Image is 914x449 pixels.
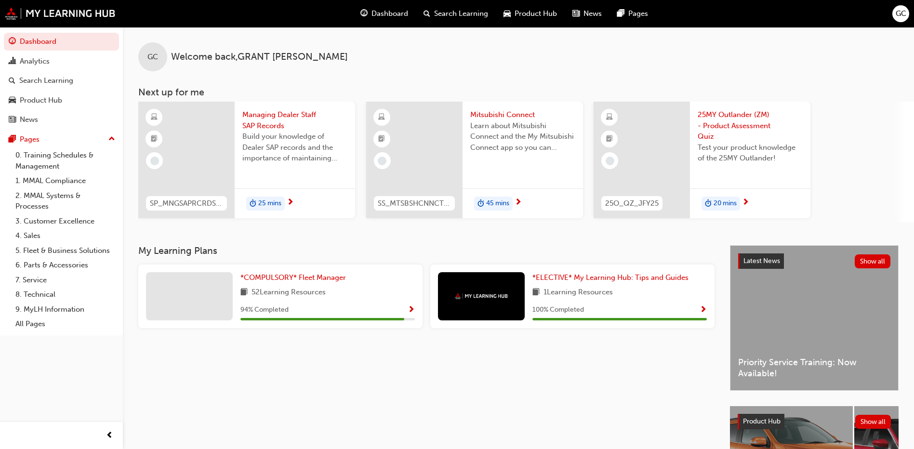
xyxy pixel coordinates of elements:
[700,306,707,315] span: Show Progress
[477,198,484,210] span: duration-icon
[106,430,113,442] span: prev-icon
[240,273,346,282] span: *COMPULSORY* Fleet Manager
[250,198,256,210] span: duration-icon
[353,4,416,24] a: guage-iconDashboard
[12,243,119,258] a: 5. Fleet & Business Solutions
[4,31,119,131] button: DashboardAnalyticsSearch LearningProduct HubNews
[515,8,557,19] span: Product Hub
[743,257,780,265] span: Latest News
[855,415,891,429] button: Show all
[20,56,50,67] div: Analytics
[252,287,326,299] span: 52 Learning Resources
[258,198,281,209] span: 25 mins
[4,92,119,109] a: Product Hub
[424,8,430,20] span: search-icon
[743,417,781,425] span: Product Hub
[171,52,348,63] span: Welcome back , GRANT [PERSON_NAME]
[240,287,248,299] span: book-icon
[12,228,119,243] a: 4. Sales
[738,253,890,269] a: Latest NewsShow all
[408,304,415,316] button: Show Progress
[605,198,659,209] span: 25O_QZ_JFY25
[9,77,15,85] span: search-icon
[12,173,119,188] a: 1. MMAL Compliance
[617,8,624,20] span: pages-icon
[705,198,712,210] span: duration-icon
[896,8,906,19] span: GC
[9,116,16,124] span: news-icon
[700,304,707,316] button: Show Progress
[151,133,158,145] span: booktick-icon
[408,306,415,315] span: Show Progress
[532,272,692,283] a: *ELECTIVE* My Learning Hub: Tips and Guides
[9,38,16,46] span: guage-icon
[532,304,584,316] span: 100 % Completed
[240,272,350,283] a: *COMPULSORY* Fleet Manager
[12,258,119,273] a: 6. Parts & Accessories
[20,95,62,106] div: Product Hub
[4,131,119,148] button: Pages
[150,157,159,165] span: learningRecordVerb_NONE-icon
[606,157,614,165] span: learningRecordVerb_NONE-icon
[742,198,749,207] span: next-icon
[606,111,613,124] span: learningResourceType_ELEARNING-icon
[606,133,613,145] span: booktick-icon
[150,198,223,209] span: SP_MNGSAPRCRDS_M1
[360,8,368,20] span: guage-icon
[416,4,496,24] a: search-iconSearch Learning
[9,96,16,105] span: car-icon
[609,4,656,24] a: pages-iconPages
[532,287,540,299] span: book-icon
[730,245,899,391] a: Latest NewsShow allPriority Service Training: Now Available!
[147,52,158,63] span: GC
[565,4,609,24] a: news-iconNews
[138,102,355,218] a: SP_MNGSAPRCRDS_M1Managing Dealer Staff SAP RecordsBuild your knowledge of Dealer SAP records and ...
[9,57,16,66] span: chart-icon
[20,114,38,125] div: News
[138,245,715,256] h3: My Learning Plans
[738,357,890,379] span: Priority Service Training: Now Available!
[240,304,289,316] span: 94 % Completed
[855,254,891,268] button: Show all
[698,109,803,142] span: 25MY Outlander (ZM) - Product Assessment Quiz
[12,214,119,229] a: 3. Customer Excellence
[12,273,119,288] a: 7. Service
[378,111,385,124] span: learningResourceType_ELEARNING-icon
[572,8,580,20] span: news-icon
[19,75,73,86] div: Search Learning
[698,142,803,164] span: Test your product knowledge of the 25MY Outlander!
[151,111,158,124] span: learningResourceType_ELEARNING-icon
[4,111,119,129] a: News
[242,131,347,164] span: Build your knowledge of Dealer SAP records and the importance of maintaining your staff records i...
[9,135,16,144] span: pages-icon
[287,198,294,207] span: next-icon
[242,109,347,131] span: Managing Dealer Staff SAP Records
[470,109,575,120] span: Mitsubishi Connect
[5,7,116,20] img: mmal
[366,102,583,218] a: SS_MTSBSHCNNCT_M1Mitsubishi ConnectLearn about Mitsubishi Connect and the My Mitsubishi Connect a...
[470,120,575,153] span: Learn about Mitsubishi Connect and the My Mitsubishi Connect app so you can explain its key featu...
[486,198,509,209] span: 45 mins
[20,134,40,145] div: Pages
[12,188,119,214] a: 2. MMAL Systems & Processes
[714,198,737,209] span: 20 mins
[378,157,386,165] span: learningRecordVerb_NONE-icon
[108,133,115,145] span: up-icon
[532,273,689,282] span: *ELECTIVE* My Learning Hub: Tips and Guides
[4,33,119,51] a: Dashboard
[628,8,648,19] span: Pages
[543,287,613,299] span: 1 Learning Resources
[12,317,119,331] a: All Pages
[12,148,119,173] a: 0. Training Schedules & Management
[378,198,451,209] span: SS_MTSBSHCNNCT_M1
[434,8,488,19] span: Search Learning
[583,8,602,19] span: News
[455,293,508,299] img: mmal
[378,133,385,145] span: booktick-icon
[4,53,119,70] a: Analytics
[892,5,909,22] button: GC
[371,8,408,19] span: Dashboard
[503,8,511,20] span: car-icon
[12,302,119,317] a: 9. MyLH Information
